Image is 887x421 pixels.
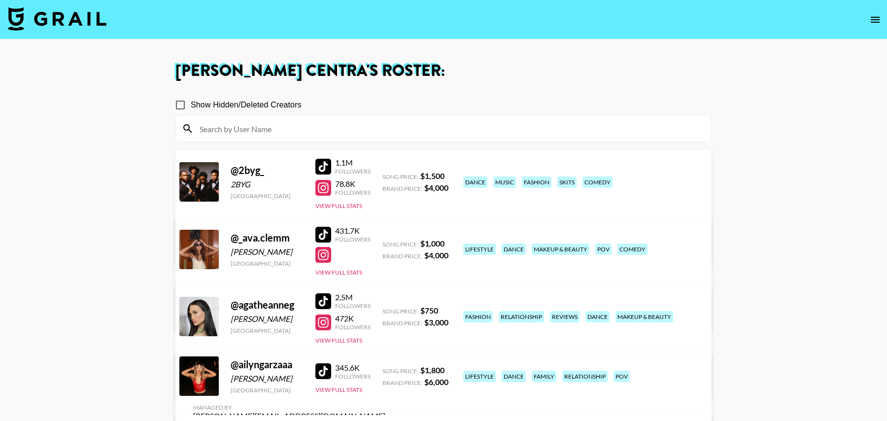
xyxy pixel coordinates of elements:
div: 78.8K [335,179,371,189]
div: lifestyle [463,244,496,255]
strong: $ 1,800 [420,365,444,375]
img: Grail Talent [8,7,106,31]
div: @ 2byg_ [231,164,304,176]
div: [PERSON_NAME] [231,247,304,257]
span: Brand Price: [382,252,422,260]
div: music [493,176,516,188]
div: Followers [335,373,371,380]
div: reviews [550,311,580,322]
div: @ agatheanneg [231,299,304,311]
h1: [PERSON_NAME] Centra 's Roster: [175,63,712,79]
div: family [532,371,556,382]
div: Managed By [193,404,385,411]
strong: $ 1,500 [420,171,444,180]
span: Song Price: [382,241,418,248]
div: [PERSON_NAME] [231,314,304,324]
div: Followers [335,236,371,243]
div: skits [557,176,577,188]
div: lifestyle [463,371,496,382]
span: Song Price: [382,308,418,315]
div: makeup & beauty [615,311,673,322]
span: Song Price: [382,367,418,375]
span: Brand Price: [382,185,422,192]
button: View Full Stats [315,269,362,276]
strong: $ 750 [420,306,438,315]
span: Brand Price: [382,319,422,327]
div: dance [463,176,487,188]
input: Search by User Name [194,121,705,137]
strong: $ 1,000 [420,239,444,248]
div: [GEOGRAPHIC_DATA] [231,260,304,267]
div: dance [502,371,526,382]
div: 431.7K [335,226,371,236]
div: Followers [335,302,371,310]
div: dance [585,311,610,322]
div: [PERSON_NAME][EMAIL_ADDRESS][DOMAIN_NAME] [193,411,385,421]
strong: $ 4,000 [424,250,448,260]
div: [GEOGRAPHIC_DATA] [231,386,304,394]
div: pov [614,371,630,382]
div: 1.1M [335,158,371,168]
div: pov [595,244,612,255]
div: fashion [463,311,493,322]
strong: $ 3,000 [424,317,448,327]
div: 472K [335,314,371,323]
div: @ ailyngarzaaa [231,358,304,371]
div: comedy [582,176,613,188]
div: makeup & beauty [532,244,589,255]
button: View Full Stats [315,337,362,344]
div: dance [502,244,526,255]
button: View Full Stats [315,386,362,393]
div: 2.5M [335,292,371,302]
div: Followers [335,168,371,175]
div: 2BYG [231,179,304,189]
span: Show Hidden/Deleted Creators [191,99,302,111]
div: [PERSON_NAME] [231,374,304,384]
div: Followers [335,189,371,196]
div: [GEOGRAPHIC_DATA] [231,192,304,200]
button: open drawer [865,10,885,30]
div: [GEOGRAPHIC_DATA] [231,327,304,334]
strong: $ 6,000 [424,377,448,386]
div: Followers [335,323,371,331]
div: relationship [562,371,608,382]
div: 345.6K [335,363,371,373]
strong: $ 4,000 [424,183,448,192]
div: @ _ava.clemm [231,232,304,244]
div: fashion [522,176,551,188]
span: Song Price: [382,173,418,180]
span: Brand Price: [382,379,422,386]
button: View Full Stats [315,202,362,210]
div: relationship [499,311,544,322]
div: comedy [617,244,648,255]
